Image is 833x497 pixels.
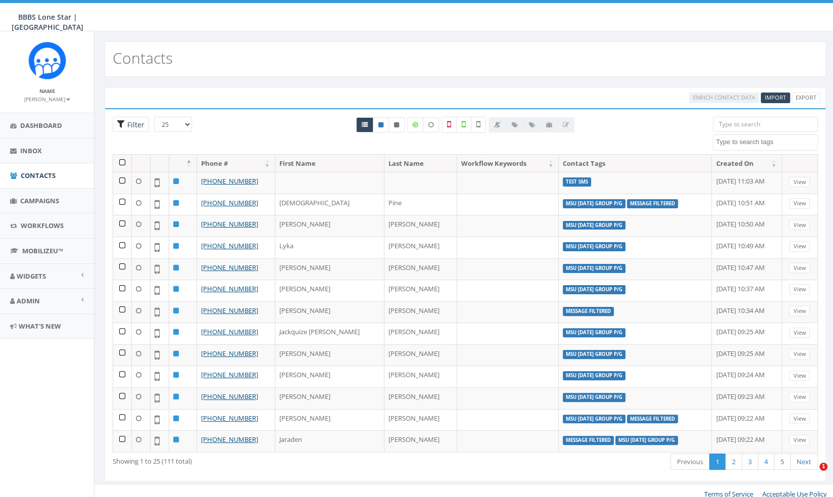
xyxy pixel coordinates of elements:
[789,371,810,381] a: View
[563,415,625,424] label: MSU [DATE] GROUP P/G
[563,307,614,316] label: message filtered
[384,387,458,409] td: [PERSON_NAME]
[201,327,258,336] a: [PHONE_NUMBER]
[789,392,810,402] a: View
[789,198,810,209] a: View
[384,323,458,344] td: [PERSON_NAME]
[384,344,458,366] td: [PERSON_NAME]
[774,454,791,470] a: 5
[471,117,486,133] label: Not Validated
[275,387,384,409] td: [PERSON_NAME]
[21,221,64,230] span: Workflows
[201,349,258,358] a: [PHONE_NUMBER]
[712,430,781,452] td: [DATE] 09:22 AM
[709,454,726,470] a: 1
[563,242,625,251] label: MSU [DATE] GROUP P/G
[716,138,817,147] textarea: Search
[789,328,810,338] a: View
[201,176,258,186] a: [PHONE_NUMBER]
[275,237,384,258] td: Lyka
[201,241,258,250] a: [PHONE_NUMBER]
[742,454,758,470] a: 3
[789,177,810,188] a: View
[113,50,173,66] h2: Contacts
[378,122,383,128] i: This phone number is subscribed and will receive texts.
[563,393,625,402] label: MSU [DATE] GROUP P/G
[22,246,63,255] span: MobilizeU™
[563,371,625,380] label: MSU [DATE] GROUP P/G
[563,264,625,273] label: MSU [DATE] GROUP P/G
[761,93,790,103] a: Import
[28,41,66,79] img: Rally_Corp_Icon_1.png
[201,198,258,207] a: [PHONE_NUMBER]
[197,155,275,172] th: Phone #: activate to sort column ascending
[563,199,625,208] label: MSU [DATE] GROUP P/G
[789,414,810,424] a: View
[563,177,591,187] label: Test SMS
[201,435,258,444] a: [PHONE_NUMBER]
[423,117,439,132] label: Data not Enriched
[201,284,258,293] a: [PHONE_NUMBER]
[17,296,40,305] span: Admin
[275,258,384,280] td: [PERSON_NAME]
[275,215,384,237] td: [PERSON_NAME]
[563,436,614,445] label: message filtered
[384,430,458,452] td: [PERSON_NAME]
[275,155,384,172] th: First Name
[627,199,678,208] label: message filtered
[384,301,458,323] td: [PERSON_NAME]
[627,415,678,424] label: message filtered
[712,237,781,258] td: [DATE] 10:49 AM
[17,272,46,281] span: Widgets
[789,306,810,317] a: View
[384,409,458,431] td: [PERSON_NAME]
[12,12,83,32] span: BBBS Lone Star | [GEOGRAPHIC_DATA]
[201,414,258,423] a: [PHONE_NUMBER]
[384,194,458,215] td: Pine
[712,301,781,323] td: [DATE] 10:34 AM
[712,387,781,409] td: [DATE] 09:23 AM
[789,220,810,231] a: View
[275,366,384,387] td: [PERSON_NAME]
[275,301,384,323] td: [PERSON_NAME]
[384,280,458,301] td: [PERSON_NAME]
[457,155,559,172] th: Workflow Keywords: activate to sort column ascending
[765,94,786,101] span: CSV files only
[792,93,820,103] a: Export
[789,241,810,252] a: View
[388,117,405,132] a: Opted Out
[712,366,781,387] td: [DATE] 09:24 AM
[201,263,258,272] a: [PHONE_NUMBER]
[712,280,781,301] td: [DATE] 10:37 AM
[20,196,59,205] span: Campaigns
[356,117,373,132] a: All contacts
[789,349,810,359] a: View
[275,280,384,301] td: [PERSON_NAME]
[758,454,774,470] a: 4
[373,117,389,132] a: Active
[384,366,458,387] td: [PERSON_NAME]
[563,328,625,337] label: MSU [DATE] GROUP P/G
[201,306,258,315] a: [PHONE_NUMBER]
[442,117,457,133] label: Not a Mobile
[384,258,458,280] td: [PERSON_NAME]
[24,96,70,103] small: [PERSON_NAME]
[712,155,781,172] th: Created On: activate to sort column ascending
[456,117,471,133] label: Validated
[712,323,781,344] td: [DATE] 09:25 AM
[563,221,625,230] label: MSU [DATE] GROUP P/G
[670,454,710,470] a: Previous
[819,463,827,471] span: 1
[125,120,144,129] span: Filter
[407,117,423,132] label: Data Enriched
[275,194,384,215] td: [DEMOGRAPHIC_DATA]
[712,194,781,215] td: [DATE] 10:51 AM
[765,94,786,101] span: Import
[20,146,42,155] span: Inbox
[563,350,625,359] label: MSU [DATE] GROUP P/G
[394,122,399,128] i: This phone number is unsubscribed and has opted-out of all texts.
[559,155,712,172] th: Contact Tags
[21,171,56,180] span: Contacts
[712,215,781,237] td: [DATE] 10:50 AM
[789,284,810,295] a: View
